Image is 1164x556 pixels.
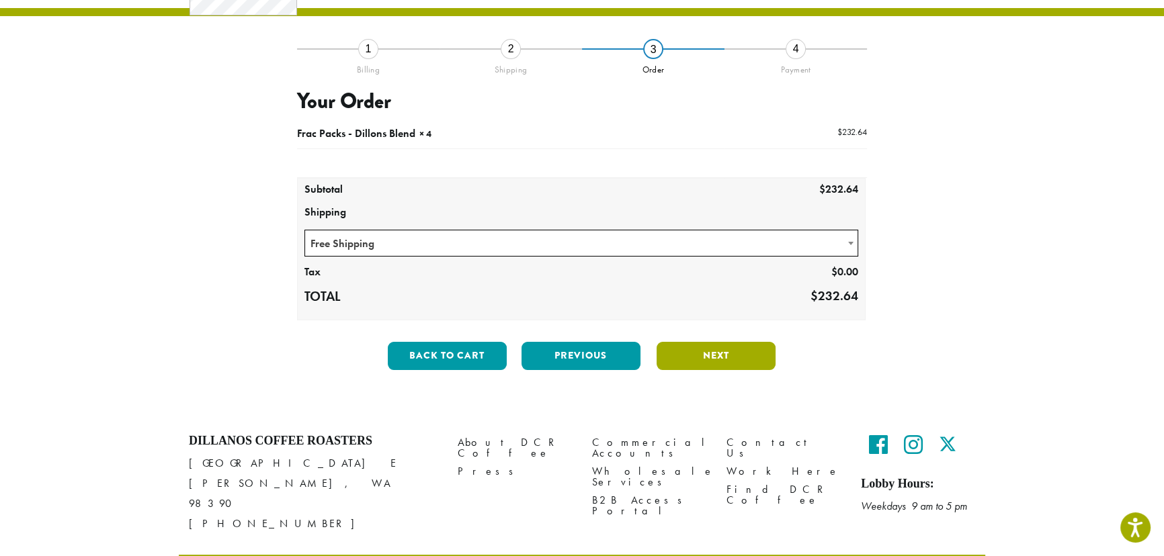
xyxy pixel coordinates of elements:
[643,39,663,59] div: 3
[522,342,640,370] button: Previous
[189,434,438,449] h4: Dillanos Coffee Roasters
[297,89,867,114] h3: Your Order
[810,287,818,304] span: $
[726,463,841,481] a: Work Here
[819,182,825,196] span: $
[837,126,867,138] bdi: 232.64
[298,261,411,284] th: Tax
[358,39,378,59] div: 1
[501,39,521,59] div: 2
[298,179,411,201] th: Subtotal
[831,265,837,279] span: $
[304,230,858,257] span: Free Shipping
[726,481,841,510] a: Find DCR Coffee
[298,201,865,224] th: Shipping
[419,128,431,140] strong: × 4
[786,39,806,59] div: 4
[388,342,507,370] button: Back to cart
[458,463,572,481] a: Press
[592,463,706,492] a: Wholesale Services
[861,477,975,492] h5: Lobby Hours:
[582,59,724,75] div: Order
[592,492,706,520] a: B2B Access Portal
[440,59,582,75] div: Shipping
[724,59,867,75] div: Payment
[189,453,438,534] p: [GEOGRAPHIC_DATA] E [PERSON_NAME], WA 98390 [PHONE_NUMBER]
[297,59,440,75] div: Billing
[861,499,967,513] em: Weekdays 9 am to 5 pm
[831,265,858,279] bdi: 0.00
[837,126,842,138] span: $
[726,434,841,463] a: Contact Us
[819,182,858,196] bdi: 232.64
[305,230,858,257] span: Free Shipping
[297,126,415,140] span: Frac Packs - Dillons Blend
[592,434,706,463] a: Commercial Accounts
[298,284,411,310] th: Total
[810,287,858,304] bdi: 232.64
[657,342,776,370] button: Next
[458,434,572,463] a: About DCR Coffee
